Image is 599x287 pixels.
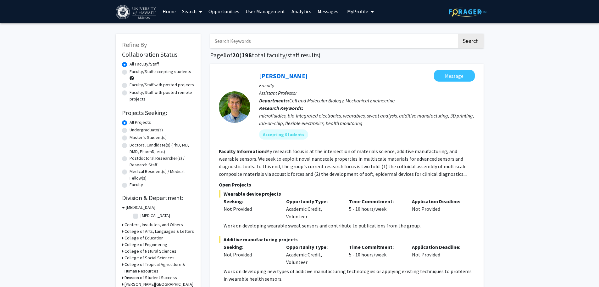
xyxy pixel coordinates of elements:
[259,112,475,127] div: microfluidics, bio-integrated electronics, wearables, sweat analysis, additive manufacturing, 3D ...
[259,72,308,80] a: [PERSON_NAME]
[349,243,402,251] p: Time Commitment:
[259,105,303,111] b: Research Keywords:
[122,41,147,49] span: Refine By
[219,148,266,154] b: Faculty Information:
[130,82,194,88] label: Faculty/Staff with posted projects
[286,198,340,205] p: Opportunity Type:
[130,142,194,155] label: Doctoral Candidate(s) (PhD, MD, DMD, PharmD, etc.)
[116,5,157,19] img: University of Hawaiʻi at Mānoa Logo
[288,0,314,22] a: Analytics
[125,235,164,241] h3: College of Education
[223,51,227,59] span: 1
[125,241,167,248] h3: College of Engineering
[125,248,176,255] h3: College of Natural Sciences
[130,181,143,188] label: Faculty
[286,243,340,251] p: Opportunity Type:
[219,181,475,188] p: Open Projects
[347,8,368,14] span: My Profile
[259,97,289,104] b: Departments:
[289,97,395,104] span: Cell and Molecular Biology, Mechanical Engineering
[130,155,194,168] label: Postdoctoral Researcher(s) / Research Staff
[122,109,194,117] h2: Projects Seeking:
[122,194,194,202] h2: Division & Department:
[210,34,457,48] input: Search Keywords
[281,198,344,220] div: Academic Credit, Volunteer
[407,243,470,266] div: Not Provided
[130,127,163,133] label: Undergraduate(s)
[125,274,177,281] h3: Division of Student Success
[126,204,155,211] h3: [MEDICAL_DATA]
[458,34,484,48] button: Search
[224,205,277,213] div: Not Provided
[125,221,183,228] h3: Centers, Institutes, and Others
[125,255,175,261] h3: College of Social Sciences
[130,61,159,67] label: All Faculty/Staff
[572,259,594,282] iframe: Chat
[224,222,475,229] p: Work on developing wearable sweat sensors and contribute to publications from the group.
[224,267,475,283] p: Work on developing new types of additive manufacturing technologies or applying existing techniqu...
[224,251,277,258] div: Not Provided
[219,148,467,177] fg-read-more: My research focus is at the intersection of materials science, additive manufacturing, and wearab...
[130,119,151,126] label: All Projects
[159,0,179,22] a: Home
[344,243,407,266] div: 5 - 10 hours/week
[412,198,465,205] p: Application Deadline:
[259,129,308,140] mat-chip: Accepting Students
[130,134,167,141] label: Master's Student(s)
[259,82,475,89] p: Faculty
[314,0,341,22] a: Messages
[449,7,488,17] img: ForagerOne Logo
[241,51,252,59] span: 198
[344,198,407,220] div: 5 - 10 hours/week
[125,228,194,235] h3: College of Arts, Languages & Letters
[130,168,194,181] label: Medical Resident(s) / Medical Fellow(s)
[224,198,277,205] p: Seeking:
[219,190,475,198] span: Wearable device projects
[130,89,194,102] label: Faculty/Staff with posted remote projects
[210,51,484,59] h1: Page of ( total faculty/staff results)
[412,243,465,251] p: Application Deadline:
[179,0,205,22] a: Search
[434,70,475,82] button: Message Tyler Ray
[219,236,475,243] span: Additive manufacturing projects
[407,198,470,220] div: Not Provided
[242,0,288,22] a: User Management
[122,51,194,58] h2: Collaboration Status:
[281,243,344,266] div: Academic Credit, Volunteer
[125,261,194,274] h3: College of Tropical Agriculture & Human Resources
[130,68,191,75] label: Faculty/Staff accepting students
[205,0,242,22] a: Opportunities
[141,212,170,219] label: [MEDICAL_DATA]
[349,198,402,205] p: Time Commitment:
[259,89,475,97] p: Assistant Professor
[224,243,277,251] p: Seeking:
[232,51,239,59] span: 20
